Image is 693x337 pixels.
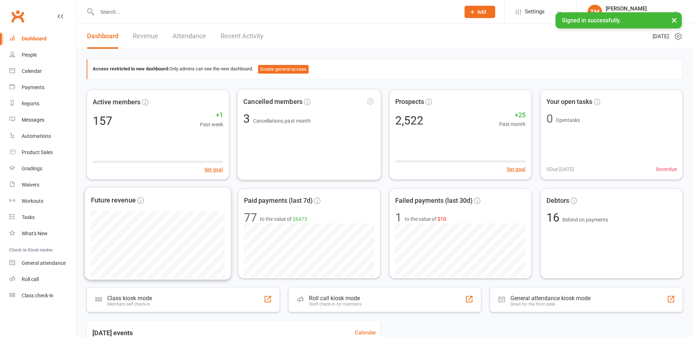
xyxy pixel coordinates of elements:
div: Members self check-in [107,302,152,307]
a: Product Sales [9,144,76,161]
div: Dashboard [22,36,47,41]
a: General attendance kiosk mode [9,255,76,271]
button: × [668,12,681,28]
span: Past month [499,120,526,128]
div: General attendance kiosk mode [510,295,590,302]
a: Dashboard [9,31,76,47]
span: Failed payments (last 30d) [395,196,472,206]
span: Cancelled members [243,96,302,107]
div: Payments [22,84,44,90]
span: to the value of [260,215,307,223]
div: Kinetic Martial Arts Caringbah [606,12,673,18]
span: Add [477,9,486,15]
span: Debtors [546,196,569,206]
a: Waivers [9,177,76,193]
span: Your open tasks [546,97,592,107]
div: 2,522 [395,115,423,126]
div: Automations [22,133,51,139]
div: Staff check-in for members [309,302,361,307]
div: Roll call [22,276,39,282]
a: Recent Activity [221,24,263,49]
div: Roll call kiosk mode [309,295,361,302]
span: Signed in successfully. [562,17,621,24]
a: Dashboard [87,24,118,49]
input: Search... [95,7,455,17]
a: What's New [9,226,76,242]
a: Calendar [9,63,76,79]
span: Future revenue [91,194,136,205]
button: Enable general access [258,65,309,74]
span: Open tasks [556,117,580,123]
a: Tasks [9,209,76,226]
a: Payments [9,79,76,96]
button: Set goal [204,165,223,173]
span: [DATE] [653,32,669,41]
span: $10 [437,216,446,222]
div: Workouts [22,198,43,204]
span: Cancellations past month [253,118,311,123]
button: Set goal [507,165,526,173]
a: Messages [9,112,76,128]
a: Reports [9,96,76,112]
span: Active members [93,97,140,107]
div: People [22,52,37,58]
a: Calendar [355,328,376,337]
a: Class kiosk mode [9,288,76,304]
a: Workouts [9,193,76,209]
span: Prospects [395,97,424,107]
span: 0 Due [DATE] [546,165,574,173]
div: Only admins can see the new dashboard. [93,65,677,74]
div: TM [588,5,602,19]
a: Clubworx [9,7,27,25]
strong: Access restricted to new dashboard: [93,66,169,71]
a: Gradings [9,161,76,177]
div: Class kiosk mode [107,295,152,302]
a: People [9,47,76,63]
div: Class check-in [22,293,53,298]
span: $6473 [293,216,307,222]
div: Calendar [22,68,42,74]
span: Paid payments (last 7d) [244,196,313,206]
div: [PERSON_NAME] [606,5,673,12]
div: Tasks [22,214,35,220]
div: Product Sales [22,149,53,155]
div: 157 [93,115,112,126]
div: 77 [244,212,257,223]
div: General attendance [22,260,66,266]
span: 3 [243,111,253,125]
div: Reports [22,101,39,106]
span: 16 [546,211,562,224]
div: 1 [395,212,402,223]
span: Settings [525,4,545,20]
button: Add [465,6,495,18]
span: Past week [200,120,223,128]
div: Waivers [22,182,39,188]
a: Roll call [9,271,76,288]
div: What's New [22,231,48,236]
div: Gradings [22,166,42,171]
span: 0 overdue [656,165,677,173]
a: Attendance [173,24,206,49]
div: Messages [22,117,44,123]
div: Great for the front desk [510,302,590,307]
span: to the value of [405,215,446,223]
span: +25 [499,110,526,121]
a: Automations [9,128,76,144]
div: 0 [546,113,553,124]
span: +1 [200,110,223,120]
span: Behind on payments [562,217,608,223]
a: Revenue [133,24,158,49]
